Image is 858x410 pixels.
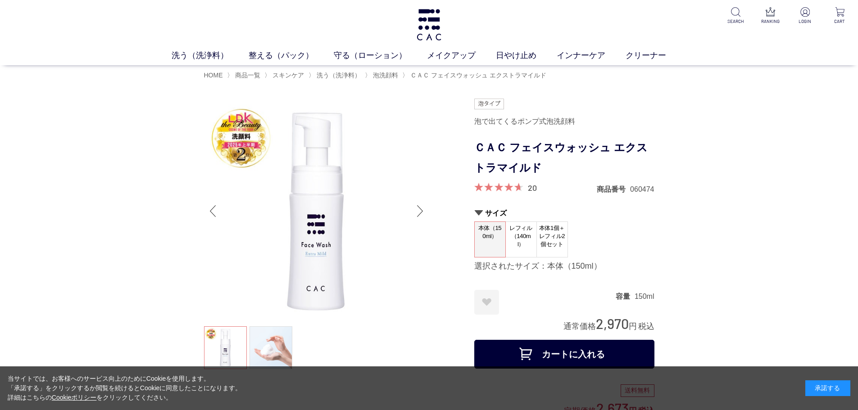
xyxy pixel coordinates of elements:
[496,50,557,62] a: 日やけ止め
[315,72,361,79] a: 洗う（洗浄料）
[626,50,686,62] a: クリーナー
[475,222,505,248] span: 本体（150ml）
[233,72,260,79] a: 商品一覧
[759,18,781,25] p: RANKING
[794,18,816,25] p: LOGIN
[8,374,242,402] div: 当サイトでは、お客様へのサービス向上のためにCookieを使用します。 「承諾する」をクリックするか閲覧を続けるとCookieに同意したことになります。 詳細はこちらの をクリックしてください。
[725,7,747,25] a: SEARCH
[249,50,334,62] a: 整える（パック）
[371,72,398,79] a: 泡洗顔料
[596,315,629,332] span: 2,970
[635,292,654,301] dd: 150ml
[415,9,443,41] img: logo
[506,222,536,250] span: レフィル（140ml）
[638,322,654,331] span: 税込
[410,72,546,79] span: ＣＡＣ フェイスウォッシュ エクストラマイルド
[474,290,499,315] a: お気に入りに登録する
[474,340,654,369] button: カートに入れる
[805,380,850,396] div: 承諾する
[334,50,427,62] a: 守る（ローション）
[474,261,654,272] div: 選択されたサイズ：本体（150ml）
[204,193,222,229] div: Previous slide
[402,71,549,80] li: 〉
[629,322,637,331] span: 円
[537,222,567,250] span: 本体1個＋レフィル2個セット
[597,185,630,194] dt: 商品番号
[759,7,781,25] a: RANKING
[309,71,363,80] li: 〉
[271,72,304,79] a: スキンケア
[235,72,260,79] span: 商品一覧
[725,18,747,25] p: SEARCH
[427,50,496,62] a: メイクアップ
[264,71,306,80] li: 〉
[474,114,654,129] div: 泡で出てくるポンプ式泡洗顔料
[474,99,504,109] img: 泡タイプ
[557,50,626,62] a: インナーケア
[365,71,400,80] li: 〉
[272,72,304,79] span: スキンケア
[204,72,223,79] a: HOME
[227,71,263,80] li: 〉
[829,18,851,25] p: CART
[172,50,249,62] a: 洗う（洗浄料）
[317,72,361,79] span: 洗う（洗浄料）
[563,322,596,331] span: 通常価格
[630,185,654,194] dd: 060474
[794,7,816,25] a: LOGIN
[411,193,429,229] div: Next slide
[409,72,546,79] a: ＣＡＣ フェイスウォッシュ エクストラマイルド
[474,208,654,218] h2: サイズ
[528,183,537,193] a: 20
[474,138,654,178] h1: ＣＡＣ フェイスウォッシュ エクストラマイルド
[373,72,398,79] span: 泡洗顔料
[616,292,635,301] dt: 容量
[829,7,851,25] a: CART
[204,99,429,324] img: ＣＡＣ フェイスウォッシュ エクストラマイルド 本体（150ml）
[52,394,97,401] a: Cookieポリシー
